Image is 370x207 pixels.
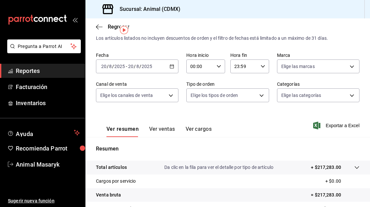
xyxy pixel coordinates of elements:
[16,66,80,75] span: Reportes
[186,82,269,86] label: Tipo de orden
[128,64,134,69] input: --
[281,63,315,70] span: Elige las marcas
[72,17,78,22] button: open_drawer_menu
[120,26,128,34] img: Tooltip marker
[18,43,71,50] span: Pregunta a Parrot AI
[230,53,269,57] label: Hora fin
[114,5,180,13] h3: Sucursal: Animal (CDMX)
[7,39,81,53] button: Pregunta a Parrot AI
[186,126,212,137] button: Ver cargos
[109,64,112,69] input: --
[311,164,341,171] p: + $217,283.00
[126,64,127,69] span: -
[16,99,80,107] span: Inventarios
[5,48,81,55] a: Pregunta a Parrot AI
[277,82,359,86] label: Categorías
[114,64,125,69] input: ----
[311,192,359,198] p: = $217,283.00
[112,64,114,69] span: /
[16,129,71,137] span: Ayuda
[106,126,139,137] button: Ver resumen
[191,92,238,99] span: Elige los tipos de orden
[96,82,178,86] label: Canal de venta
[96,145,359,153] p: Resumen
[96,178,136,185] p: Cargos por servicio
[107,64,109,69] span: /
[277,53,359,57] label: Marca
[96,35,359,42] div: Los artículos listados no incluyen descuentos de orden y el filtro de fechas está limitado a un m...
[106,126,212,137] div: navigation tabs
[281,92,321,99] span: Elige las categorías
[108,24,129,30] span: Regresar
[16,144,80,153] span: Recomienda Parrot
[164,164,273,171] p: Da clic en la fila para ver el detalle por tipo de artículo
[96,53,178,57] label: Fecha
[16,82,80,91] span: Facturación
[96,192,121,198] p: Venta bruta
[325,178,359,185] p: + $0.00
[96,24,129,30] button: Regresar
[314,122,359,129] button: Exportar a Excel
[141,64,152,69] input: ----
[100,92,153,99] span: Elige los canales de venta
[186,53,225,57] label: Hora inicio
[149,126,175,137] button: Ver ventas
[96,164,127,171] p: Total artículos
[139,64,141,69] span: /
[101,64,107,69] input: --
[8,197,80,204] span: Sugerir nueva función
[16,160,80,169] span: Animal Masaryk
[136,64,139,69] input: --
[134,64,136,69] span: /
